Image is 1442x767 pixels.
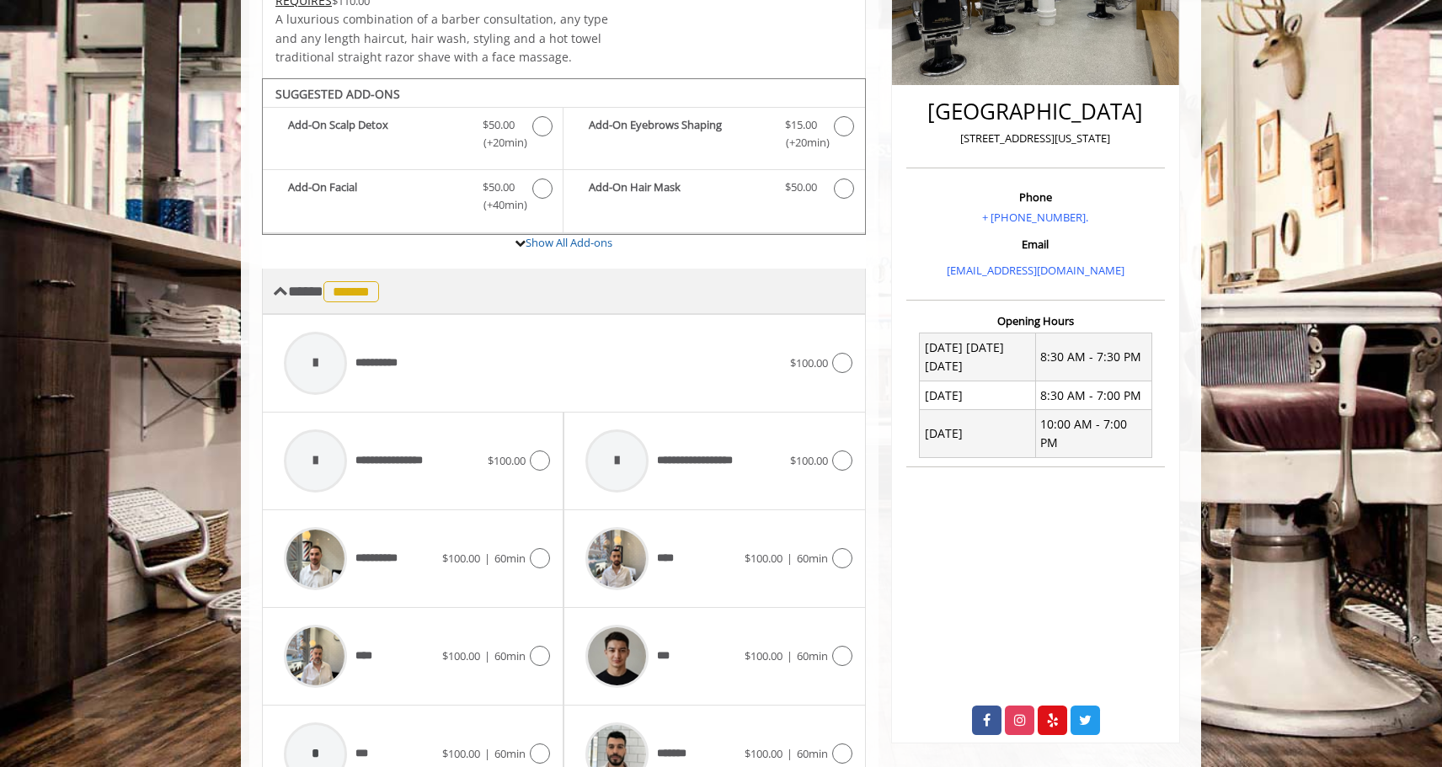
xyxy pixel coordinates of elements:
[797,746,828,761] span: 60min
[488,453,526,468] span: $100.00
[797,551,828,566] span: 60min
[572,116,856,156] label: Add-On Eyebrows Shaping
[920,333,1036,381] td: [DATE] [DATE] [DATE]
[745,746,782,761] span: $100.00
[484,551,490,566] span: |
[288,178,466,214] b: Add-On Facial
[911,99,1161,124] h2: [GEOGRAPHIC_DATA]
[589,116,767,152] b: Add-On Eyebrows Shaping
[494,746,526,761] span: 60min
[275,86,400,102] b: SUGGESTED ADD-ONS
[790,355,828,370] span: $100.00
[745,551,782,566] span: $100.00
[787,746,793,761] span: |
[483,178,515,196] span: $50.00
[947,263,1124,278] a: [EMAIL_ADDRESS][DOMAIN_NAME]
[911,130,1161,147] p: [STREET_ADDRESS][US_STATE]
[494,551,526,566] span: 60min
[785,116,817,134] span: $15.00
[271,116,554,156] label: Add-On Scalp Detox
[797,648,828,663] span: 60min
[920,381,1036,410] td: [DATE]
[271,178,554,218] label: Add-On Facial
[1035,333,1151,381] td: 8:30 AM - 7:30 PM
[790,453,828,468] span: $100.00
[787,648,793,663] span: |
[745,648,782,663] span: $100.00
[288,116,466,152] b: Add-On Scalp Detox
[442,746,480,761] span: $100.00
[787,551,793,566] span: |
[494,648,526,663] span: 60min
[589,178,767,199] b: Add-On Hair Mask
[785,178,817,196] span: $50.00
[474,134,524,152] span: (+20min )
[474,196,524,214] span: (+40min )
[262,78,866,235] div: The Made Man Master Cut and Shave Add-onS
[572,178,856,203] label: Add-On Hair Mask
[484,746,490,761] span: |
[275,10,614,67] p: A luxurious combination of a barber consultation, any type and any length haircut, hair wash, sty...
[920,410,1036,458] td: [DATE]
[1035,381,1151,410] td: 8:30 AM - 7:00 PM
[776,134,825,152] span: (+20min )
[484,648,490,663] span: |
[982,210,1088,225] a: + [PHONE_NUMBER].
[1035,410,1151,458] td: 10:00 AM - 7:00 PM
[483,116,515,134] span: $50.00
[442,648,480,663] span: $100.00
[911,238,1161,250] h3: Email
[911,191,1161,203] h3: Phone
[442,551,480,566] span: $100.00
[906,315,1165,327] h3: Opening Hours
[526,235,612,250] a: Show All Add-ons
